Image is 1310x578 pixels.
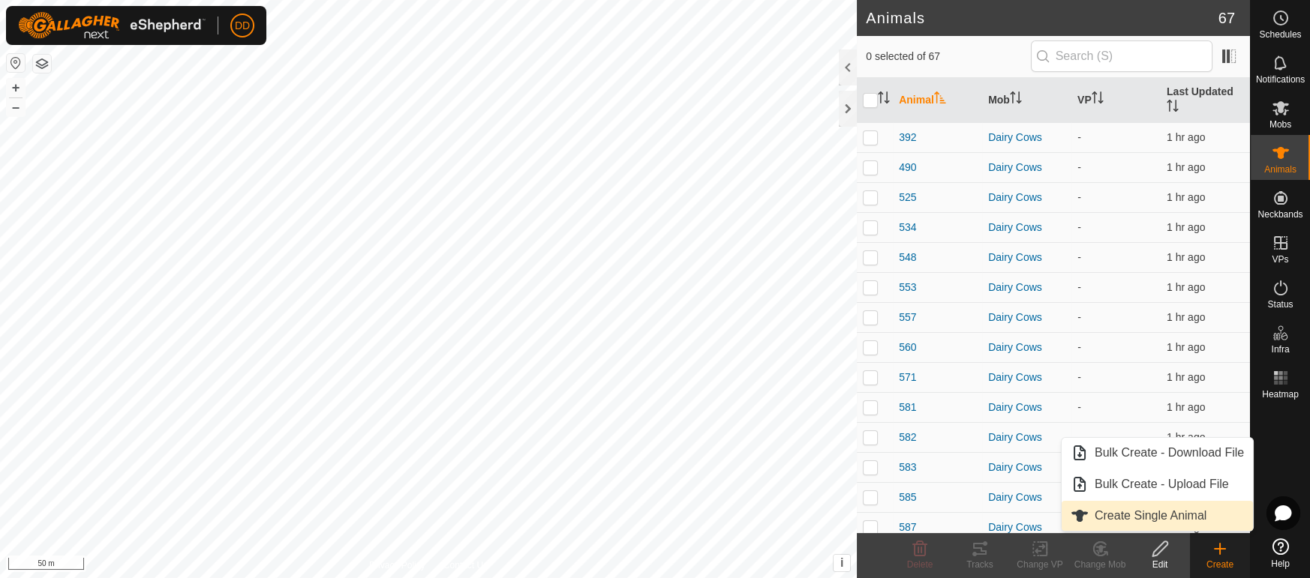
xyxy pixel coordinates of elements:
div: Change VP [1010,558,1070,571]
span: Bulk Create - Download File [1095,444,1244,462]
div: Dairy Cows [988,340,1065,355]
th: VP [1071,78,1161,123]
span: Animals [1264,165,1296,174]
div: Dairy Cows [988,160,1065,175]
span: 13 Aug 2025, 4:12 pm [1167,131,1205,143]
div: Dairy Cows [988,400,1065,415]
span: Status [1267,300,1293,309]
li: Bulk Create - Download File [1062,438,1253,468]
app-display-virtual-paddock-transition: - [1077,311,1081,323]
span: 13 Aug 2025, 4:11 pm [1167,191,1205,203]
div: Dairy Cows [988,460,1065,475]
span: 525 [899,190,916,205]
span: 13 Aug 2025, 4:11 pm [1167,221,1205,233]
div: Dairy Cows [988,490,1065,505]
span: 13 Aug 2025, 4:12 pm [1167,341,1205,353]
p-sorticon: Activate to sort [1092,94,1104,106]
p-sorticon: Activate to sort [1167,102,1179,114]
span: 571 [899,370,916,385]
span: 13 Aug 2025, 4:11 pm [1167,311,1205,323]
span: Notifications [1256,75,1305,84]
span: 581 [899,400,916,415]
span: 13 Aug 2025, 4:11 pm [1167,281,1205,293]
div: Change Mob [1070,558,1130,571]
app-display-virtual-paddock-transition: - [1077,281,1081,293]
button: i [834,555,850,571]
span: 13 Aug 2025, 4:12 pm [1167,431,1205,443]
span: Schedules [1259,30,1301,39]
img: Gallagher Logo [18,12,206,39]
span: 490 [899,160,916,175]
app-display-virtual-paddock-transition: - [1077,341,1081,353]
app-display-virtual-paddock-transition: - [1077,401,1081,413]
app-display-virtual-paddock-transition: - [1077,251,1081,263]
h2: Animals [866,9,1218,27]
app-display-virtual-paddock-transition: - [1077,191,1081,203]
th: Animal [893,78,982,123]
div: Dairy Cows [988,250,1065,265]
span: Mobs [1269,120,1291,129]
app-display-virtual-paddock-transition: - [1077,131,1081,143]
span: 67 [1218,7,1235,29]
button: Map Layers [33,55,51,73]
button: + [7,79,25,97]
span: 13 Aug 2025, 4:12 pm [1167,401,1205,413]
th: Last Updated [1161,78,1250,123]
app-display-virtual-paddock-transition: - [1077,161,1081,173]
span: Infra [1271,345,1289,354]
input: Search (S) [1031,40,1212,72]
span: 560 [899,340,916,355]
div: Tracks [950,558,1010,571]
app-display-virtual-paddock-transition: - [1077,221,1081,233]
span: Neckbands [1257,210,1302,219]
button: Reset Map [7,54,25,72]
div: Dairy Cows [988,430,1065,445]
span: 587 [899,520,916,535]
span: 13 Aug 2025, 4:20 pm [1167,161,1205,173]
th: Mob [982,78,1071,123]
app-display-virtual-paddock-transition: - [1077,371,1081,383]
span: Create Single Animal [1095,507,1206,525]
div: Dairy Cows [988,190,1065,205]
li: Bulk Create - Upload File [1062,469,1253,499]
span: 557 [899,310,916,325]
button: – [7,98,25,116]
div: Dairy Cows [988,220,1065,235]
span: 13 Aug 2025, 4:01 pm [1167,251,1205,263]
span: DD [235,18,250,34]
div: Edit [1130,558,1190,571]
p-sorticon: Activate to sort [878,94,890,106]
span: 583 [899,460,916,475]
p-sorticon: Activate to sort [934,94,946,106]
div: Dairy Cows [988,310,1065,325]
span: 13 Aug 2025, 4:11 pm [1167,521,1205,533]
div: Dairy Cows [988,130,1065,145]
span: 582 [899,430,916,445]
li: Create Single Animal [1062,501,1253,531]
span: 392 [899,130,916,145]
a: Contact Us [443,559,488,572]
span: 553 [899,280,916,295]
a: Privacy Policy [369,559,425,572]
span: 0 selected of 67 [866,49,1030,64]
div: Dairy Cows [988,520,1065,535]
span: 585 [899,490,916,505]
a: Help [1251,532,1310,574]
span: Heatmap [1262,390,1299,399]
app-display-virtual-paddock-transition: - [1077,431,1081,443]
span: VPs [1272,255,1288,264]
span: Help [1271,559,1290,568]
span: i [840,556,843,569]
div: Create [1190,558,1250,571]
span: 548 [899,250,916,265]
span: 534 [899,220,916,235]
div: Dairy Cows [988,370,1065,385]
div: Dairy Cows [988,280,1065,295]
span: 13 Aug 2025, 4:12 pm [1167,371,1205,383]
p-sorticon: Activate to sort [1010,94,1022,106]
span: Bulk Create - Upload File [1095,475,1229,493]
span: Delete [907,559,933,570]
